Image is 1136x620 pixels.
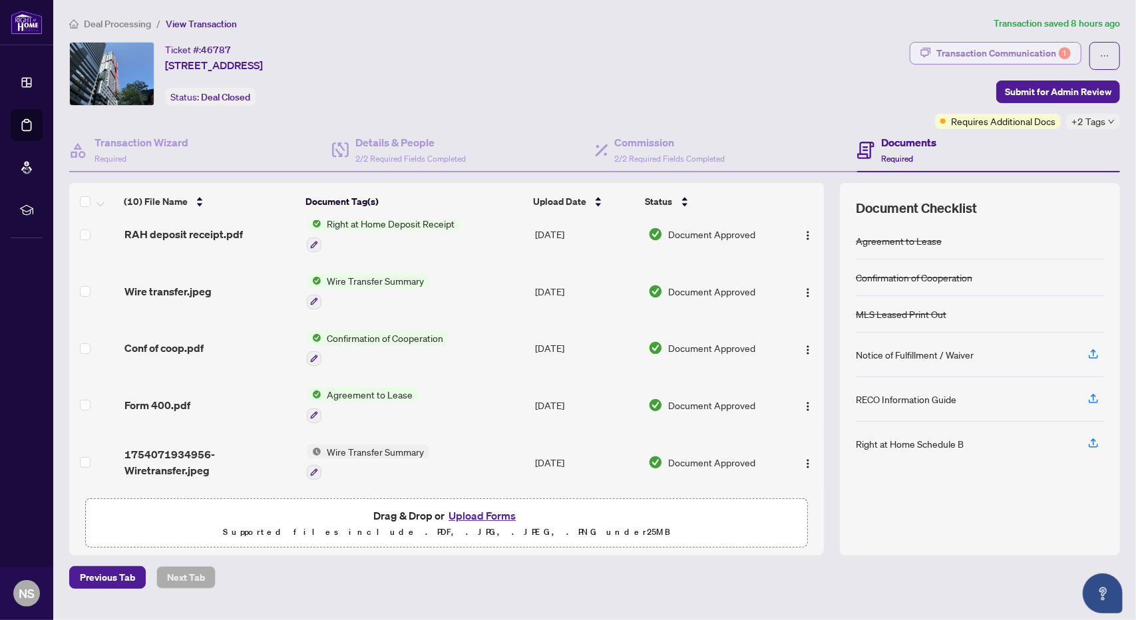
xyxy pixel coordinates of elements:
[996,80,1120,103] button: Submit for Admin Review
[797,224,819,245] button: Logo
[1100,51,1109,61] span: ellipsis
[301,183,528,220] th: Document Tag(s)
[124,226,243,242] span: RAH deposit receipt.pdf
[69,566,146,589] button: Previous Tab
[321,444,429,459] span: Wire Transfer Summary
[118,183,300,220] th: (10) File Name
[881,134,936,150] h4: Documents
[124,397,190,413] span: Form 400.pdf
[668,455,755,470] span: Document Approved
[307,216,321,231] img: Status Icon
[615,134,725,150] h4: Commission
[856,347,974,362] div: Notice of Fulfillment / Waiver
[1083,573,1123,613] button: Open asap
[321,273,429,288] span: Wire Transfer Summary
[1005,81,1111,102] span: Submit for Admin Review
[84,18,151,30] span: Deal Processing
[856,392,956,406] div: RECO Information Guide
[124,283,212,299] span: Wire transfer.jpeg
[668,341,755,355] span: Document Approved
[528,183,640,220] th: Upload Date
[321,331,449,345] span: Confirmation of Cooperation
[668,398,755,412] span: Document Approved
[11,10,43,35] img: logo
[373,507,520,524] span: Drag & Drop or
[530,434,643,491] td: [DATE]
[797,281,819,302] button: Logo
[797,394,819,416] button: Logo
[156,566,216,589] button: Next Tab
[80,567,135,588] span: Previous Tab
[165,42,231,57] div: Ticket #:
[1059,47,1071,59] div: 1
[648,398,663,412] img: Document Status
[648,455,663,470] img: Document Status
[165,88,256,106] div: Status:
[307,444,429,480] button: Status IconWire Transfer Summary
[530,206,643,263] td: [DATE]
[856,270,972,285] div: Confirmation of Cooperation
[321,216,460,231] span: Right at Home Deposit Receipt
[95,134,188,150] h4: Transaction Wizard
[156,16,160,31] li: /
[856,199,977,218] span: Document Checklist
[648,341,663,355] img: Document Status
[307,387,321,402] img: Status Icon
[994,16,1120,31] article: Transaction saved 8 hours ago
[307,216,460,252] button: Status IconRight at Home Deposit Receipt
[803,230,813,241] img: Logo
[881,154,913,164] span: Required
[307,273,429,309] button: Status IconWire Transfer Summary
[321,387,418,402] span: Agreement to Lease
[307,273,321,288] img: Status Icon
[803,401,813,412] img: Logo
[797,337,819,359] button: Logo
[856,436,964,451] div: Right at Home Schedule B
[307,331,449,367] button: Status IconConfirmation of Cooperation
[530,377,643,434] td: [DATE]
[307,387,418,423] button: Status IconAgreement to Lease
[445,507,520,524] button: Upload Forms
[86,499,807,548] span: Drag & Drop orUpload FormsSupported files include .PDF, .JPG, .JPEG, .PNG under25MB
[615,154,725,164] span: 2/2 Required Fields Completed
[307,444,321,459] img: Status Icon
[951,114,1055,128] span: Requires Additional Docs
[530,263,643,320] td: [DATE]
[70,43,154,105] img: IMG-C12308936_1.jpg
[803,287,813,298] img: Logo
[1071,114,1105,129] span: +2 Tags
[95,154,126,164] span: Required
[803,345,813,355] img: Logo
[533,194,586,209] span: Upload Date
[668,227,755,241] span: Document Approved
[124,194,188,209] span: (10) File Name
[307,331,321,345] img: Status Icon
[648,284,663,299] img: Document Status
[640,183,781,220] th: Status
[803,458,813,469] img: Logo
[648,227,663,241] img: Document Status
[19,584,35,603] span: NS
[69,19,79,29] span: home
[530,320,643,377] td: [DATE]
[797,452,819,473] button: Logo
[165,57,263,73] span: [STREET_ADDRESS]
[124,446,297,478] span: 1754071934956-Wiretransfer.jpeg
[646,194,673,209] span: Status
[856,233,942,248] div: Agreement to Lease
[856,307,946,321] div: MLS Leased Print Out
[1108,118,1115,125] span: down
[668,284,755,299] span: Document Approved
[910,42,1081,65] button: Transaction Communication1
[355,154,466,164] span: 2/2 Required Fields Completed
[936,43,1071,64] div: Transaction Communication
[201,44,231,56] span: 46787
[94,524,799,540] p: Supported files include .PDF, .JPG, .JPEG, .PNG under 25 MB
[166,18,237,30] span: View Transaction
[355,134,466,150] h4: Details & People
[201,91,250,103] span: Deal Closed
[124,340,204,356] span: Conf of coop.pdf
